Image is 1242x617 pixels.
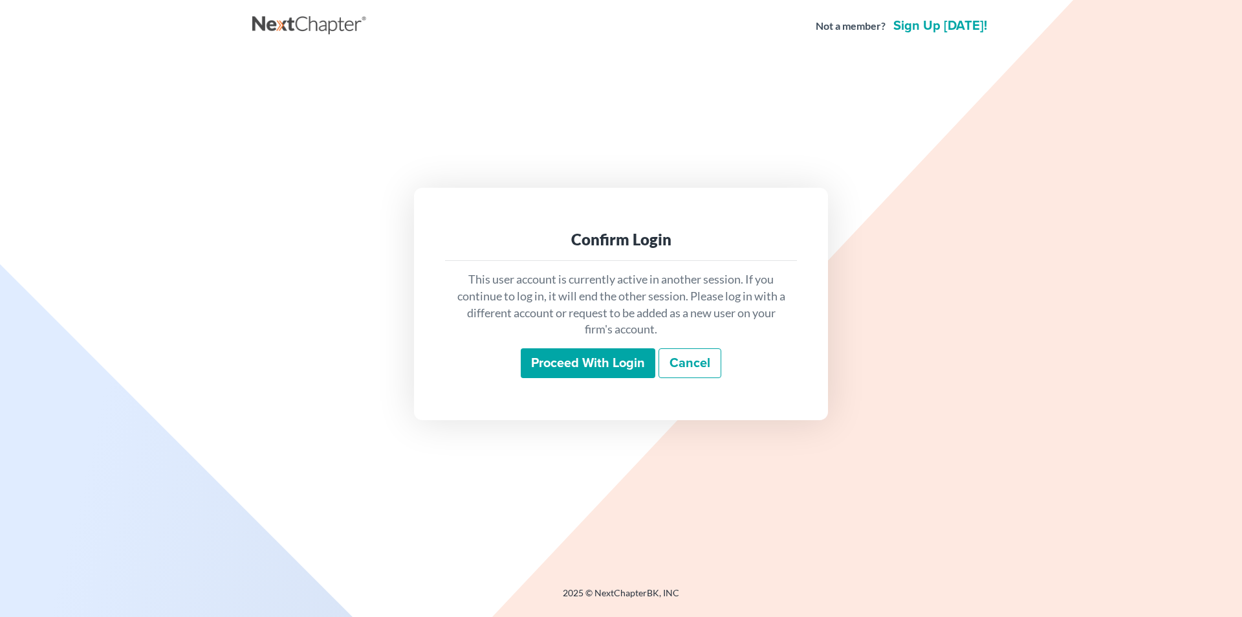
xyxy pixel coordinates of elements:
p: This user account is currently active in another session. If you continue to log in, it will end ... [455,271,787,338]
div: Confirm Login [455,229,787,250]
div: 2025 © NextChapterBK, INC [252,587,990,610]
input: Proceed with login [521,348,655,378]
strong: Not a member? [816,19,886,34]
a: Cancel [659,348,721,378]
a: Sign up [DATE]! [891,19,990,32]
